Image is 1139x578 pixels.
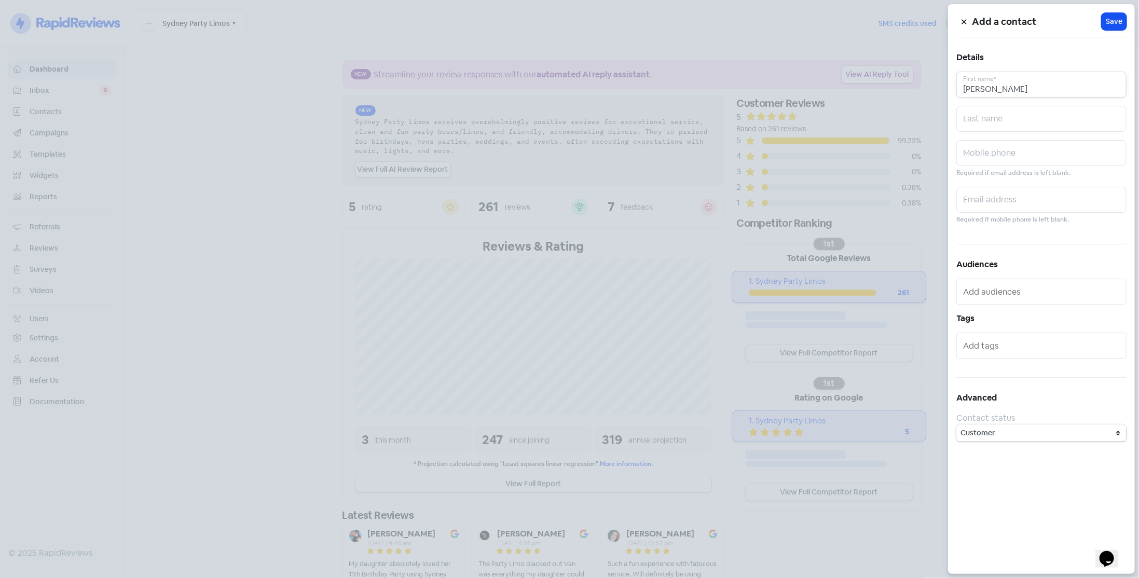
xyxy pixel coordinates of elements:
[956,412,1127,424] div: Contact status
[956,257,1127,272] h5: Audiences
[963,337,1122,354] input: Add tags
[956,72,1127,98] input: First name
[956,168,1071,178] small: Required if email address is left blank.
[963,283,1122,300] input: Add audiences
[972,14,1102,30] h5: Add a contact
[956,187,1127,213] input: Email address
[1106,16,1122,27] span: Save
[956,390,1127,406] h5: Advanced
[956,311,1127,326] h5: Tags
[956,50,1127,65] h5: Details
[1102,13,1127,30] button: Save
[956,140,1127,166] input: Mobile phone
[956,106,1127,132] input: Last name
[956,215,1069,225] small: Required if mobile phone is left blank.
[1095,536,1129,568] iframe: chat widget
